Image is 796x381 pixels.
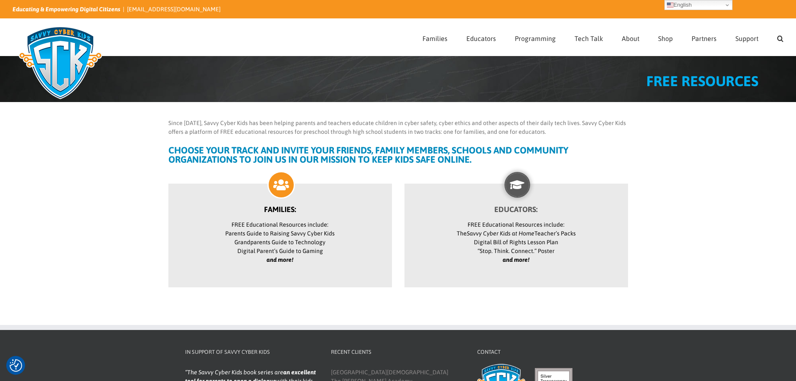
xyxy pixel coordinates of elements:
[735,19,758,56] a: Support
[622,35,639,42] span: About
[515,35,556,42] span: Programming
[422,35,448,42] span: Families
[658,19,673,56] a: Shop
[185,348,318,356] h4: In Support of Savvy Cyber Kids
[422,19,783,56] nav: Main Menu
[422,19,448,56] a: Families
[622,19,639,56] a: About
[667,2,674,8] img: en
[575,35,603,42] span: Tech Talk
[658,35,673,42] span: Shop
[10,359,22,372] img: Revisit consent button
[183,220,377,264] p: FREE Educational Resources include: Parents Guide to Raising Savvy Cyber Kids Grandparents Guide ...
[466,35,496,42] span: Educators
[515,19,556,56] a: Programming
[692,35,717,42] span: Partners
[10,359,22,372] button: Consent Preferences
[477,348,610,356] h4: Contact
[127,6,221,13] a: [EMAIL_ADDRESS][DOMAIN_NAME]
[692,19,717,56] a: Partners
[331,348,464,356] h4: Recent Clients
[168,145,568,165] strong: CHOOSE YOUR TRACK AND INVITE YOUR FRIENDS, FAMILY MEMBERS, SCHOOLS AND COMMUNITY ORGANIZATIONS TO...
[419,220,613,264] p: FREE Educational Resources include: The Teacher’s Packs Digital Bill of Rights Lesson Plan “Stop....
[13,6,120,13] i: Educating & Empowering Digital Citizens
[575,19,603,56] a: Tech Talk
[419,205,613,214] a: EDUCATORS:
[503,256,529,263] i: and more!
[267,256,293,263] i: and more!
[13,21,108,105] img: Savvy Cyber Kids Logo
[466,19,496,56] a: Educators
[467,230,534,237] i: Savvy Cyber Kids at Home
[168,119,628,136] p: Since [DATE], Savvy Cyber Kids has been helping parents and teachers educate children in cyber sa...
[777,19,783,56] a: Search
[646,73,758,89] span: FREE RESOURCES
[735,35,758,42] span: Support
[183,205,377,214] a: FAMILIES:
